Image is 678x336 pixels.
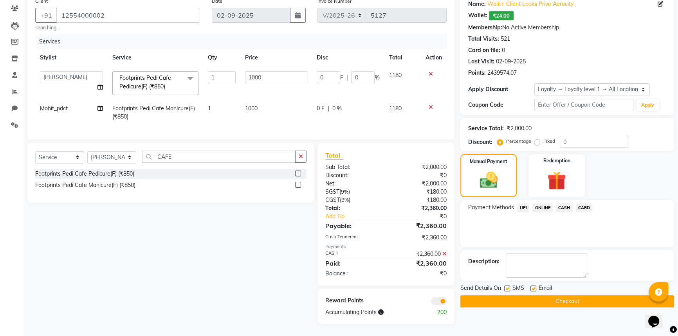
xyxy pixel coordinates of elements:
span: 9% [341,197,349,203]
div: 02-09-2025 [496,57,526,66]
div: ₹2,360.00 [386,234,453,242]
span: | [328,104,329,113]
div: Wallet: [468,11,487,20]
div: ₹2,000.00 [386,163,453,171]
div: Payable: [319,221,386,230]
th: Stylist [35,49,108,66]
span: SMS [512,284,524,294]
div: Coupon Code [468,101,534,109]
div: Sub Total: [319,163,386,171]
th: Disc [312,49,384,66]
div: Points: [468,69,486,77]
div: Payments [325,243,447,250]
a: x [165,83,169,90]
div: ₹2,360.00 [386,259,453,268]
div: Paid: [319,259,386,268]
div: Service Total: [468,124,504,133]
div: ( ) [319,188,386,196]
div: ( ) [319,196,386,204]
span: 1180 [389,105,401,112]
a: Add Tip [319,212,397,221]
div: ₹180.00 [386,196,453,204]
img: _gift.svg [541,169,572,192]
span: 0 % [332,104,342,113]
span: % [375,74,379,82]
span: Email [539,284,552,294]
th: Total [384,49,421,66]
span: Mohit_pdct [40,105,68,112]
span: CGST [325,196,340,203]
span: SGST [325,188,339,195]
div: ₹2,360.00 [386,204,453,212]
span: 1 [208,105,211,112]
div: Total Visits: [468,35,499,43]
div: Services [36,34,453,49]
span: 1000 [245,105,258,112]
div: ₹2,000.00 [507,124,532,133]
div: Reward Points [319,296,386,305]
div: Footprints Pedi Cafe Manicure(F) (₹850) [35,181,135,189]
span: ONLINE [532,203,553,212]
small: searching... [35,24,200,31]
iframe: chat widget [645,305,670,328]
span: Footprints Pedi Cafe Manicure(F) (₹850) [112,105,195,120]
input: Search by Name/Mobile/Email/Code [56,8,200,23]
span: ₹24.00 [489,11,514,20]
span: F [340,74,343,82]
div: Card on file: [468,46,500,54]
div: Last Visit: [468,57,494,66]
th: Price [240,49,312,66]
div: ₹0 [386,270,453,278]
div: 521 [501,35,510,43]
div: 200 [419,308,453,316]
th: Qty [203,49,241,66]
div: 2439574.07 [487,69,517,77]
span: | [346,74,348,82]
div: 0 [502,46,505,54]
div: Balance : [319,270,386,278]
div: No Active Membership [468,23,666,32]
span: 0 F [317,104,325,113]
div: Membership: [468,23,502,32]
div: ₹180.00 [386,188,453,196]
div: ₹2,360.00 [386,250,453,258]
div: CASH [319,250,386,258]
input: Enter Offer / Coupon Code [534,99,633,111]
div: Net: [319,180,386,188]
button: +91 [35,8,57,23]
th: Service [108,49,203,66]
div: Description: [468,257,499,266]
div: Apply Discount [468,85,534,93]
label: Redemption [543,157,570,164]
div: Cash Tendered: [319,234,386,242]
div: ₹0 [386,171,453,180]
div: Accumulating Points [319,308,420,316]
button: Checkout [460,295,674,307]
input: Search or Scan [142,151,296,163]
span: Send Details On [460,284,501,294]
span: 9% [341,189,348,195]
div: ₹2,360.00 [386,221,453,230]
span: 1180 [389,72,401,79]
span: Footprints Pedi Cafe Pedicure(F) (₹850) [119,74,171,90]
span: Payment Methods [468,203,514,212]
div: ₹2,000.00 [386,180,453,188]
div: Total: [319,204,386,212]
label: Fixed [543,138,555,145]
label: Manual Payment [470,158,507,165]
button: Apply [637,99,659,111]
span: Total [325,151,343,160]
div: Discount: [319,171,386,180]
img: _cash.svg [474,170,503,190]
label: Percentage [506,138,531,145]
div: Discount: [468,138,492,146]
span: UPI [517,203,529,212]
span: CARD [576,203,593,212]
span: CASH [556,203,573,212]
div: Footprints Pedi Cafe Pedicure(F) (₹850) [35,170,134,178]
div: ₹0 [397,212,453,221]
th: Action [421,49,447,66]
